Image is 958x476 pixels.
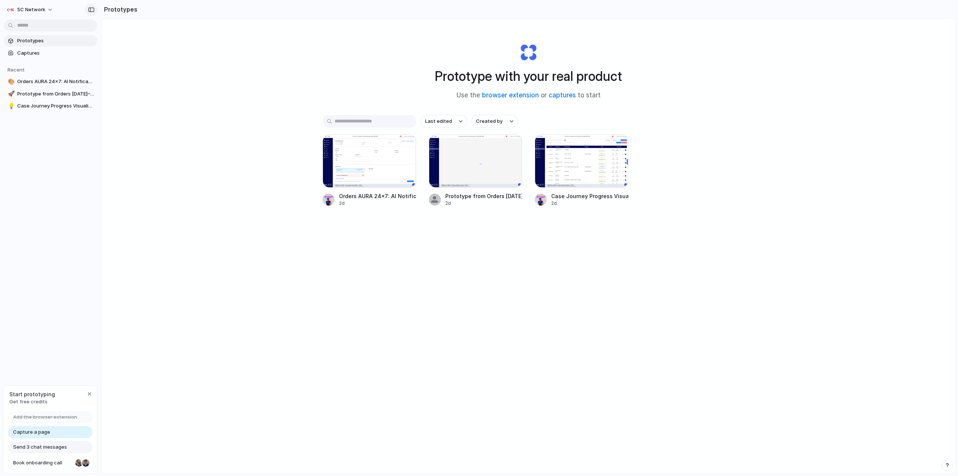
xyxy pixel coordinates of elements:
[4,35,97,46] a: Prototypes
[445,200,522,207] div: 2d
[339,192,416,200] div: Orders AURA 24x7: AI Notification Popup
[476,118,503,125] span: Created by
[551,192,628,200] div: Case Journey Progress Visualization
[421,115,467,128] button: Last edited
[339,200,416,207] div: 2d
[17,37,94,45] span: Prototypes
[17,78,94,85] span: Orders AURA 24x7: AI Notification Popup
[17,102,94,110] span: Case Journey Progress Visualization
[13,413,77,421] span: Add the browser extension
[17,6,45,13] span: 5C Network
[13,428,50,436] span: Capture a page
[8,90,13,98] div: 🚀
[535,134,628,207] a: Case Journey Progress VisualizationCase Journey Progress Visualization2d
[17,49,94,57] span: Captures
[101,5,137,14] h2: Prototypes
[435,66,622,86] h1: Prototype with your real product
[4,48,97,59] a: Captures
[13,443,67,451] span: Send 3 chat messages
[551,200,628,207] div: 2d
[8,78,13,86] div: 🎨
[425,118,452,125] span: Last edited
[7,90,14,98] button: 🚀
[9,390,55,398] span: Start prototyping
[4,4,57,16] button: 5C Network
[7,102,14,110] button: 💡
[7,67,25,73] span: Recent
[457,91,601,100] span: Use the or to start
[13,459,72,467] span: Book onboarding call
[482,91,539,99] a: browser extension
[7,78,14,85] button: 🎨
[9,398,55,406] span: Get free credits
[549,91,576,99] a: captures
[8,457,92,469] a: Book onboarding call
[323,134,416,207] a: Orders AURA 24x7: AI Notification PopupOrders AURA 24x7: AI Notification Popup2d
[429,134,522,207] a: Prototype from Orders September 18–24 v2Prototype from Orders [DATE]–[DATE] v22d
[8,102,13,110] div: 💡
[445,192,522,200] div: Prototype from Orders [DATE]–[DATE] v2
[4,76,97,87] a: 🎨Orders AURA 24x7: AI Notification Popup
[17,90,94,98] span: Prototype from Orders [DATE]–[DATE] v2
[4,100,97,112] a: 💡Case Journey Progress Visualization
[4,88,97,100] a: 🚀Prototype from Orders [DATE]–[DATE] v2
[472,115,518,128] button: Created by
[81,458,90,467] div: Christian Iacullo
[74,458,83,467] div: Nicole Kubica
